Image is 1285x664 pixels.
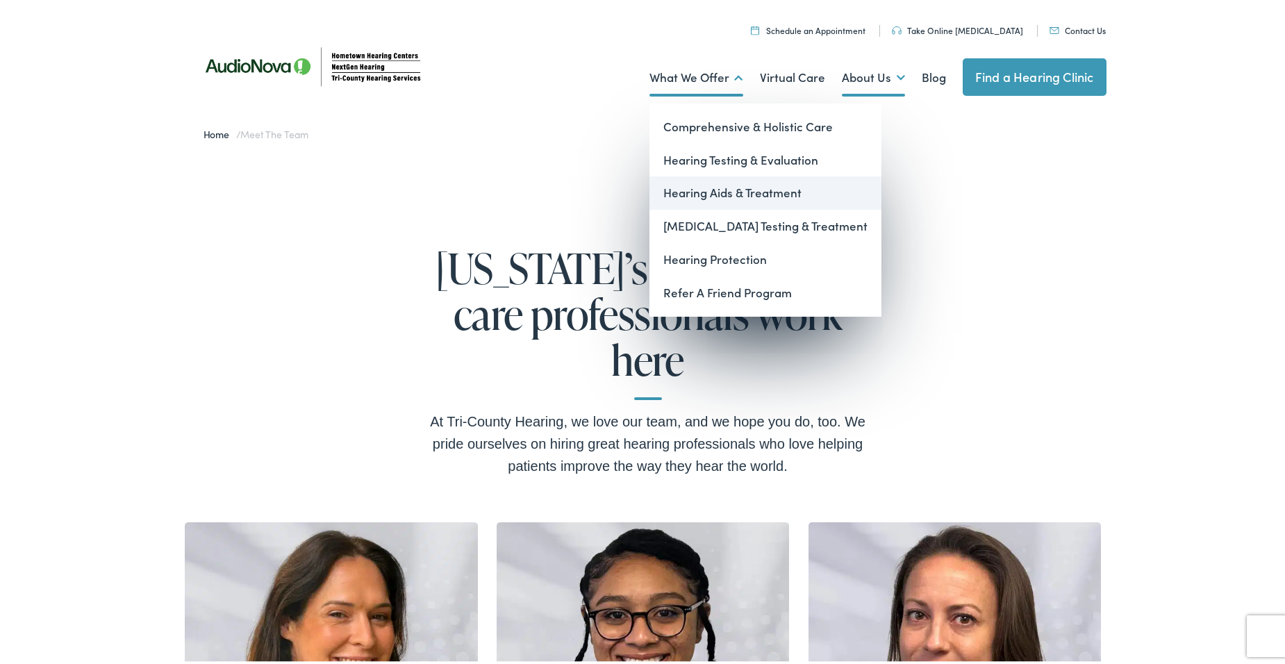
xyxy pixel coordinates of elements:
[649,274,881,307] a: Refer A Friend Program
[426,408,870,474] div: At Tri-County Hearing, we love our team, and we hope you do, too. We pride ourselves on hiring gr...
[1050,22,1106,33] a: Contact Us
[892,22,1023,33] a: Take Online [MEDICAL_DATA]
[751,23,759,32] img: utility icon
[240,124,308,138] span: Meet the Team
[649,108,881,141] a: Comprehensive & Holistic Care
[649,49,743,101] a: What We Offer
[204,124,308,138] span: /
[649,207,881,240] a: [MEDICAL_DATA] Testing & Treatment
[751,22,865,33] a: Schedule an Appointment
[760,49,825,101] a: Virtual Care
[649,240,881,274] a: Hearing Protection
[649,141,881,174] a: Hearing Testing & Evaluation
[426,242,870,397] h1: [US_STATE]’s best hearing care professionals work here
[963,56,1106,93] a: Find a Hearing Clinic
[649,174,881,207] a: Hearing Aids & Treatment
[922,49,946,101] a: Blog
[842,49,905,101] a: About Us
[892,24,902,32] img: utility icon
[1050,24,1059,31] img: utility icon
[204,124,236,138] a: Home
